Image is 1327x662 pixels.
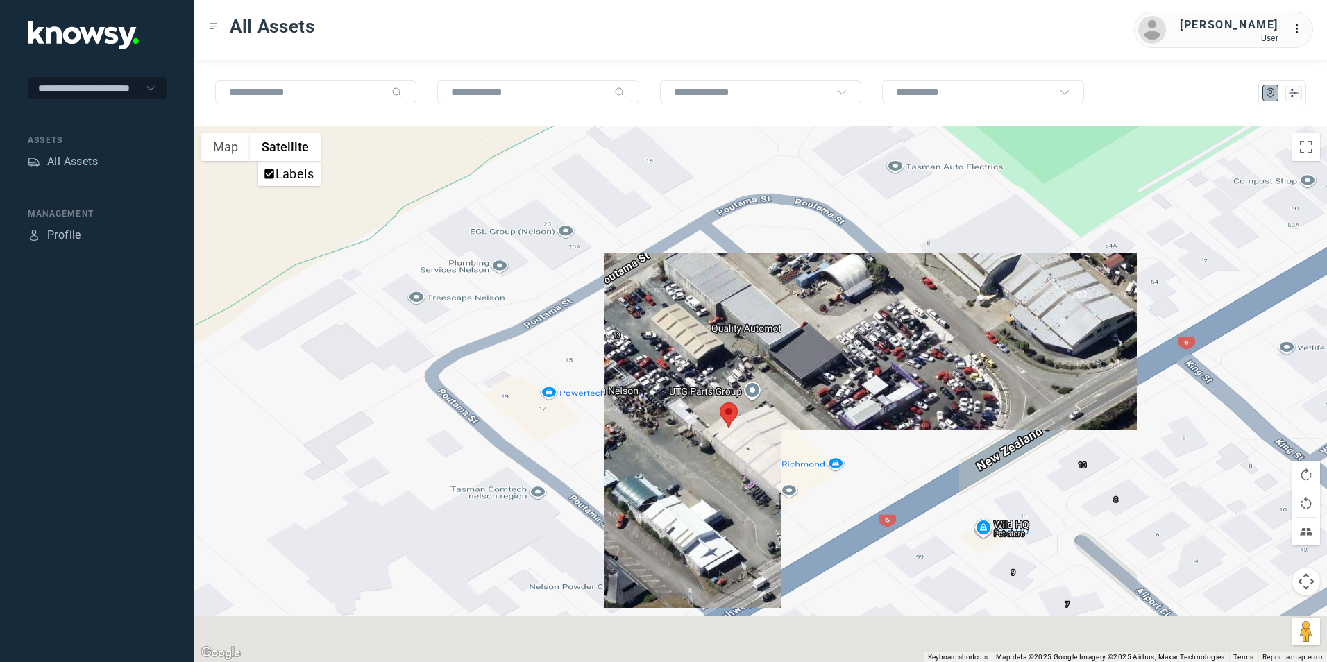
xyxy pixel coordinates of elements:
[198,644,244,662] img: Google
[198,644,244,662] a: Open this area in Google Maps (opens a new window)
[614,87,625,98] div: Search
[1292,568,1320,595] button: Map camera controls
[28,155,40,168] div: Assets
[47,227,81,244] div: Profile
[1292,461,1320,489] button: Rotate map clockwise
[28,134,167,146] div: Assets
[1292,133,1320,161] button: Toggle fullscreen view
[996,653,1225,661] span: Map data ©2025 Google Imagery ©2025 Airbus, Maxar Technologies
[1138,16,1166,44] img: avatar.png
[209,22,219,31] div: Toggle Menu
[28,21,139,49] img: Application Logo
[47,153,98,170] div: All Assets
[258,161,321,186] ul: Show satellite imagery
[1292,21,1309,40] div: :
[391,87,403,98] div: Search
[28,207,167,220] div: Management
[928,652,988,662] button: Keyboard shortcuts
[250,133,321,161] button: Show satellite imagery
[1293,24,1307,34] tspan: ...
[1262,653,1323,661] a: Report a map error
[28,227,81,244] a: ProfileProfile
[1292,21,1309,37] div: :
[260,162,319,185] li: Labels
[1292,518,1320,545] button: Tilt map
[28,153,98,170] a: AssetsAll Assets
[28,229,40,241] div: Profile
[1265,87,1277,99] div: Map
[1292,489,1320,517] button: Rotate map counterclockwise
[1233,653,1254,661] a: Terms (opens in new tab)
[1287,87,1300,99] div: List
[1292,618,1320,645] button: Drag Pegman onto the map to open Street View
[276,167,314,181] label: Labels
[230,14,315,39] span: All Assets
[201,133,250,161] button: Show street map
[1180,17,1278,33] div: [PERSON_NAME]
[1180,33,1278,43] div: User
